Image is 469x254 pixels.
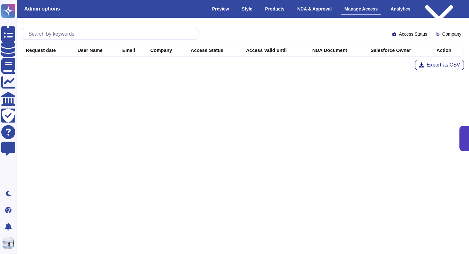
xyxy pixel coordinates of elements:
span: Export as CSV [427,62,460,67]
div: Analytics [387,4,413,14]
div: Preview [209,4,232,14]
div: Products [262,4,288,14]
input: Search by keywords [25,28,192,39]
th: Access Valid until [242,44,309,56]
th: Action [433,44,464,56]
th: Salesforce Owner [367,44,433,56]
span: Access Status [399,32,427,36]
div: NDA & Approval [294,4,335,14]
th: User Name [74,44,118,56]
th: Request date [22,44,74,56]
th: Access Status [187,44,242,56]
th: Email [118,44,146,56]
button: Export as CSV [415,60,464,70]
th: NDA Document [309,44,367,56]
h3: Admin options [24,6,60,12]
th: Company [146,44,187,56]
button: user [1,236,19,250]
div: Manage Access [341,4,381,15]
span: Company [442,32,461,36]
div: Style [239,4,256,14]
img: user [3,237,14,249]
